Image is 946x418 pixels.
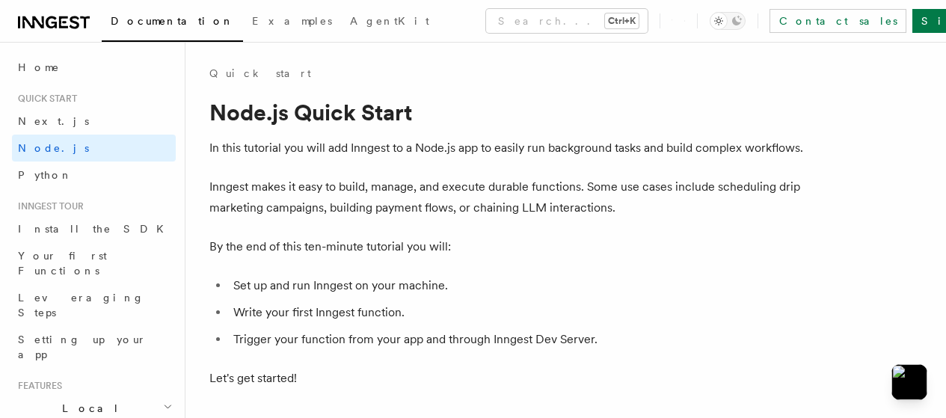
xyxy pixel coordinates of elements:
[18,250,107,277] span: Your first Functions
[18,169,73,181] span: Python
[12,54,176,81] a: Home
[12,200,84,212] span: Inngest tour
[341,4,438,40] a: AgentKit
[12,215,176,242] a: Install the SDK
[12,284,176,326] a: Leveraging Steps
[12,162,176,188] a: Python
[209,368,808,389] p: Let's get started!
[12,326,176,368] a: Setting up your app
[111,15,234,27] span: Documentation
[18,292,144,319] span: Leveraging Steps
[229,275,808,296] li: Set up and run Inngest on your machine.
[18,60,60,75] span: Home
[350,15,429,27] span: AgentKit
[209,66,311,81] a: Quick start
[243,4,341,40] a: Examples
[710,12,746,30] button: Toggle dark mode
[12,108,176,135] a: Next.js
[229,302,808,323] li: Write your first Inngest function.
[605,13,639,28] kbd: Ctrl+K
[12,380,62,392] span: Features
[18,223,173,235] span: Install the SDK
[12,135,176,162] a: Node.js
[209,236,808,257] p: By the end of this ten-minute tutorial you will:
[209,138,808,159] p: In this tutorial you will add Inngest to a Node.js app to easily run background tasks and build c...
[770,9,906,33] a: Contact sales
[209,99,808,126] h1: Node.js Quick Start
[229,329,808,350] li: Trigger your function from your app and through Inngest Dev Server.
[12,93,77,105] span: Quick start
[18,115,89,127] span: Next.js
[486,9,648,33] button: Search...Ctrl+K
[102,4,243,42] a: Documentation
[252,15,332,27] span: Examples
[18,334,147,360] span: Setting up your app
[209,176,808,218] p: Inngest makes it easy to build, manage, and execute durable functions. Some use cases include sch...
[12,242,176,284] a: Your first Functions
[18,142,89,154] span: Node.js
